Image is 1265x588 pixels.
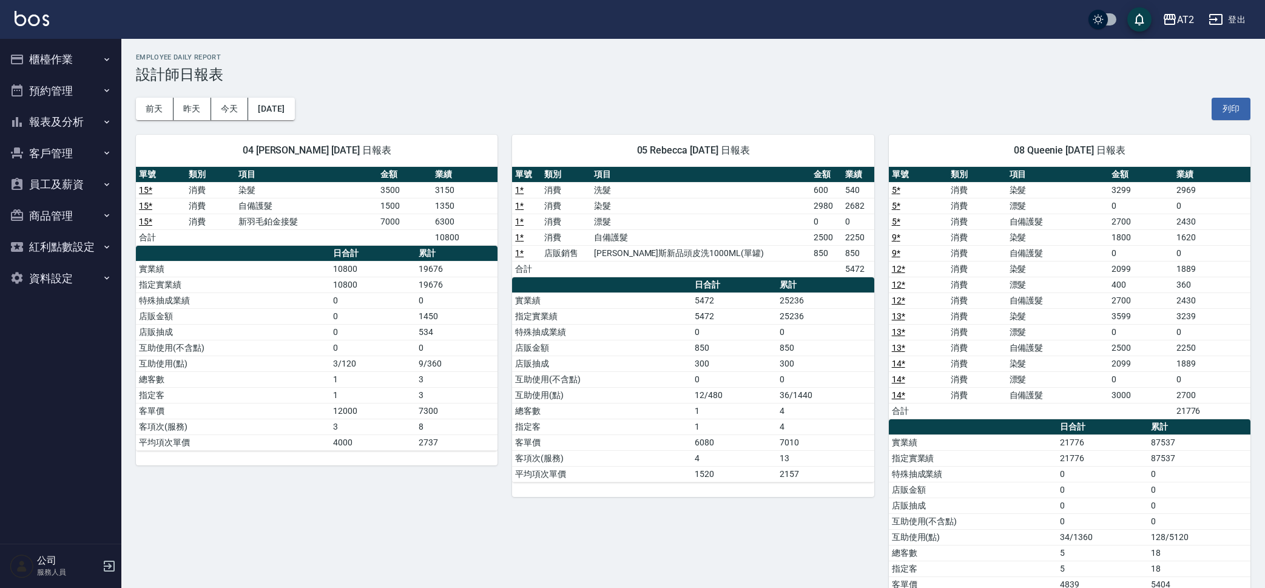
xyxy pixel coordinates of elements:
td: 0 [330,292,416,308]
td: 消費 [948,277,1007,292]
td: 店販抽成 [136,324,330,340]
td: 400 [1108,277,1173,292]
td: 消費 [186,182,235,198]
table: a dense table [512,277,874,482]
td: 漂髮 [1007,277,1108,292]
td: 指定客 [136,387,330,403]
td: 消費 [948,214,1007,229]
td: 消費 [948,371,1007,387]
th: 金額 [377,167,433,183]
td: 互助使用(不含點) [512,371,692,387]
td: 34/1360 [1057,529,1148,545]
th: 單號 [136,167,186,183]
td: 互助使用(不含點) [136,340,330,356]
td: 7300 [416,403,498,419]
button: [DATE] [248,98,294,120]
td: 客單價 [136,403,330,419]
td: 1 [330,387,416,403]
td: 指定實業績 [512,308,692,324]
button: 列印 [1212,98,1250,120]
td: 互助使用(點) [512,387,692,403]
td: 0 [1057,482,1148,498]
td: 2500 [811,229,842,245]
td: 0 [1108,245,1173,261]
td: 0 [1108,324,1173,340]
td: 2700 [1173,387,1250,403]
td: 自備護髮 [235,198,377,214]
th: 累計 [777,277,874,293]
td: 染髮 [235,182,377,198]
button: 預約管理 [5,75,116,107]
button: 員工及薪資 [5,169,116,200]
td: 2700 [1108,214,1173,229]
th: 業績 [1173,167,1250,183]
span: 04 [PERSON_NAME] [DATE] 日報表 [150,144,483,157]
td: 消費 [948,292,1007,308]
button: save [1127,7,1152,32]
td: 消費 [186,198,235,214]
div: AT2 [1177,12,1194,27]
td: 1 [692,403,777,419]
button: 前天 [136,98,174,120]
td: 5 [1057,545,1148,561]
td: 0 [811,214,842,229]
td: 2099 [1108,356,1173,371]
td: 1500 [377,198,433,214]
td: 消費 [948,245,1007,261]
td: 平均項次單價 [512,466,692,482]
td: 2099 [1108,261,1173,277]
td: 0 [330,340,416,356]
td: 指定客 [889,561,1057,576]
td: 4000 [330,434,416,450]
td: 2737 [416,434,498,450]
button: 客戶管理 [5,138,116,169]
th: 金額 [811,167,842,183]
td: 3299 [1108,182,1173,198]
td: 特殊抽成業績 [889,466,1057,482]
td: 漂髮 [1007,198,1108,214]
td: 5 [1057,561,1148,576]
td: 2430 [1173,214,1250,229]
td: 指定實業績 [136,277,330,292]
td: 1800 [1108,229,1173,245]
td: 4 [777,403,874,419]
td: 18 [1148,545,1250,561]
td: 總客數 [512,403,692,419]
td: 1 [692,419,777,434]
td: 2980 [811,198,842,214]
td: 消費 [948,261,1007,277]
td: 互助使用(點) [889,529,1057,545]
p: 服務人員 [37,567,99,578]
td: 10800 [330,277,416,292]
td: 3 [330,419,416,434]
td: 13 [777,450,874,466]
span: 08 Queenie [DATE] 日報表 [903,144,1236,157]
td: 0 [1148,466,1250,482]
table: a dense table [136,167,498,246]
td: 0 [1057,466,1148,482]
td: 0 [1108,198,1173,214]
td: 21776 [1057,434,1148,450]
td: 2969 [1173,182,1250,198]
td: 540 [842,182,874,198]
th: 類別 [186,167,235,183]
th: 項目 [1007,167,1108,183]
td: 3599 [1108,308,1173,324]
th: 累計 [416,246,498,262]
td: 9/360 [416,356,498,371]
td: 2700 [1108,292,1173,308]
td: 0 [1173,245,1250,261]
button: 報表及分析 [5,106,116,138]
td: 1350 [432,198,498,214]
td: 合計 [512,261,541,277]
td: 25236 [777,292,874,308]
td: 1889 [1173,356,1250,371]
td: 10800 [330,261,416,277]
td: 3000 [1108,387,1173,403]
td: 染髮 [1007,356,1108,371]
th: 類別 [541,167,591,183]
td: 12/480 [692,387,777,403]
td: 850 [777,340,874,356]
img: Logo [15,11,49,26]
td: 0 [330,308,416,324]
